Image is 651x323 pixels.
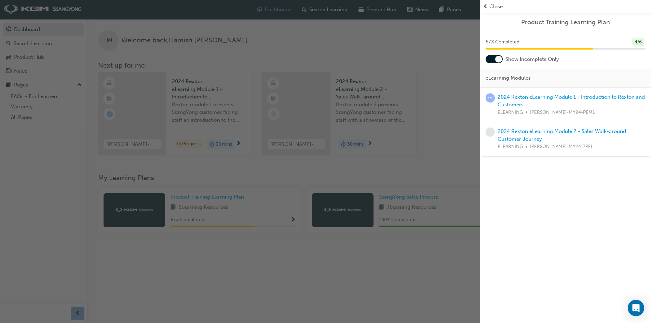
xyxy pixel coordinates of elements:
span: [PERSON_NAME]-MY24-PEM1 [530,109,595,117]
button: prev-iconClose [483,3,648,11]
span: learningRecordVerb_NONE-icon [486,127,495,137]
div: Open Intercom Messenger [628,300,644,316]
span: Show Incomplete Only [505,55,559,63]
span: learningRecordVerb_ATTEMPT-icon [486,93,495,103]
a: 2024 Rexton eLearning Module 1 - Introduction to Rexton and Customers [498,94,645,108]
span: ELEARNING [498,143,523,151]
a: Product Training Learning Plan [486,18,646,26]
span: eLearning Modules [486,74,531,82]
span: [PERSON_NAME]-MY24-7PEL [530,143,593,151]
span: ELEARNING [498,109,523,117]
span: 67 % Completed [486,38,519,46]
a: 2024 Rexton eLearning Module 2 - Sales Walk-around Customer Journey [498,128,626,142]
span: Close [489,3,503,11]
div: 4 / 6 [632,38,644,47]
span: prev-icon [483,3,488,11]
